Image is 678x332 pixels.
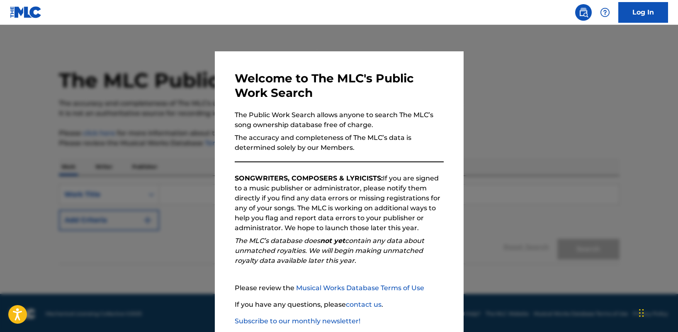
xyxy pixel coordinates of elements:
p: Please review the [235,283,444,293]
img: MLC Logo [10,6,42,18]
strong: SONGWRITERS, COMPOSERS & LYRICISTS: [235,174,383,182]
a: Public Search [575,4,592,21]
p: If you have any questions, please . [235,300,444,310]
a: Log In [618,2,668,23]
iframe: Chat Widget [637,292,678,332]
a: Musical Works Database Terms of Use [296,284,424,292]
img: search [578,7,588,17]
a: Subscribe to our monthly newsletter! [235,317,360,325]
em: The MLC’s database does contain any data about unmatched royalties. We will begin making unmatche... [235,237,424,265]
img: help [600,7,610,17]
p: The Public Work Search allows anyone to search The MLC’s song ownership database free of charge. [235,110,444,130]
div: Drag [639,301,644,325]
div: Help [597,4,613,21]
h3: Welcome to The MLC's Public Work Search [235,71,444,100]
p: If you are signed to a music publisher or administrator, please notify them directly if you find ... [235,173,444,233]
a: contact us [346,301,382,308]
p: The accuracy and completeness of The MLC’s data is determined solely by our Members. [235,133,444,153]
strong: not yet [320,237,345,245]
